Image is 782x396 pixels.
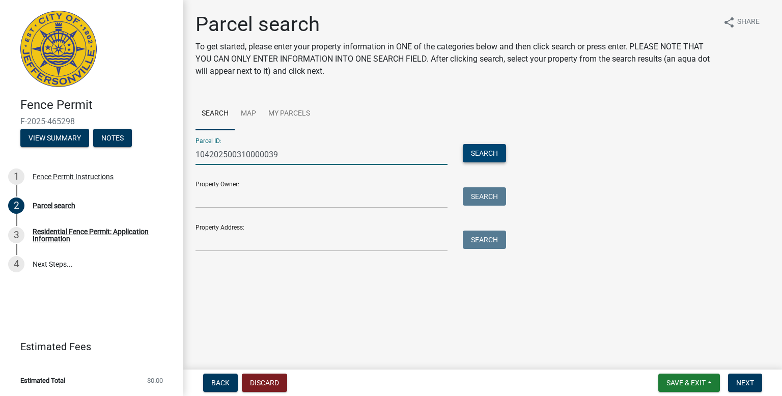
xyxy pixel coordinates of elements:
[20,134,89,143] wm-modal-confirm: Summary
[33,228,167,242] div: Residential Fence Permit: Application Information
[262,98,316,130] a: My Parcels
[463,144,506,162] button: Search
[242,374,287,392] button: Discard
[195,41,715,77] p: To get started, please enter your property information in ONE of the categories below and then cl...
[93,134,132,143] wm-modal-confirm: Notes
[737,16,760,29] span: Share
[195,12,715,37] h1: Parcel search
[20,129,89,147] button: View Summary
[723,16,735,29] i: share
[203,374,238,392] button: Back
[715,12,768,32] button: shareShare
[235,98,262,130] a: Map
[463,231,506,249] button: Search
[666,379,706,387] span: Save & Exit
[463,187,506,206] button: Search
[33,202,75,209] div: Parcel search
[8,227,24,243] div: 3
[8,336,167,357] a: Estimated Fees
[20,377,65,384] span: Estimated Total
[8,256,24,272] div: 4
[93,129,132,147] button: Notes
[20,11,97,87] img: City of Jeffersonville, Indiana
[211,379,230,387] span: Back
[728,374,762,392] button: Next
[736,379,754,387] span: Next
[33,173,114,180] div: Fence Permit Instructions
[8,197,24,214] div: 2
[658,374,720,392] button: Save & Exit
[8,168,24,185] div: 1
[195,98,235,130] a: Search
[147,377,163,384] span: $0.00
[20,117,163,126] span: F-2025-465298
[20,98,175,112] h4: Fence Permit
